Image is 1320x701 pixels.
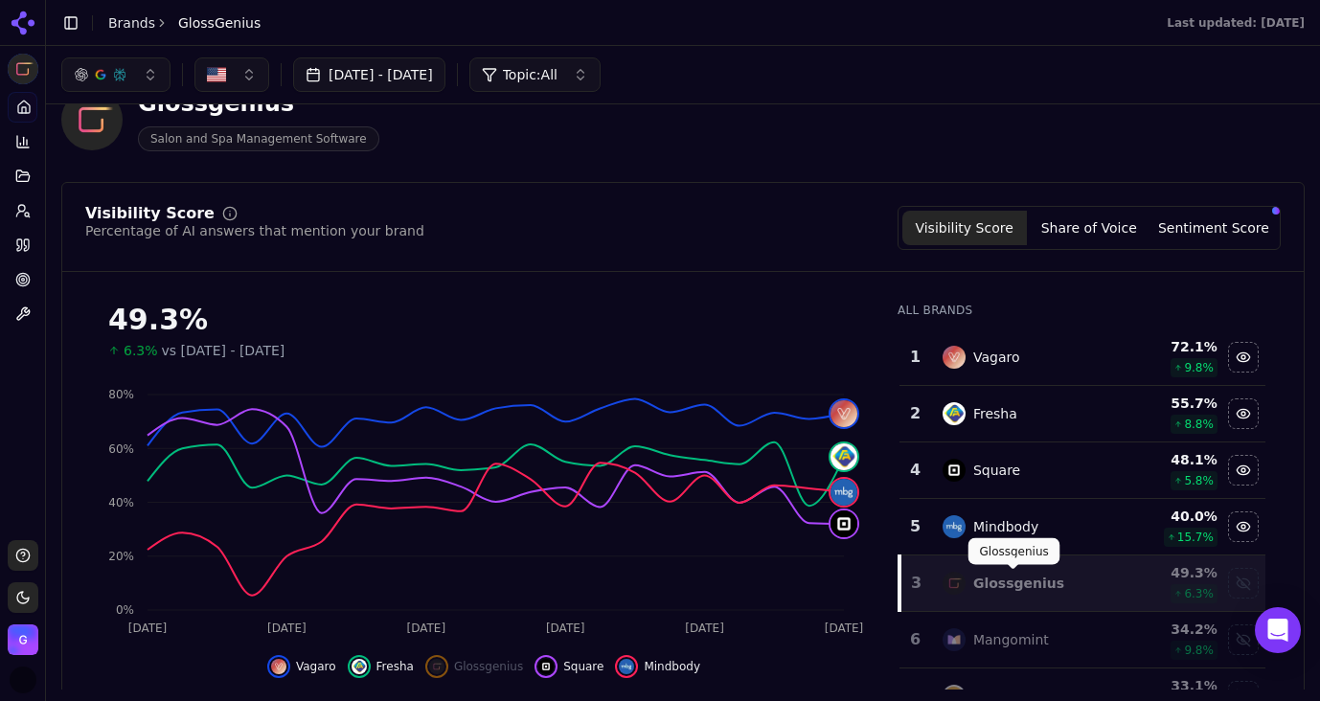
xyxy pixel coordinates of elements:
[108,388,134,401] tspan: 80%
[116,603,134,617] tspan: 0%
[1184,586,1214,601] span: 6.3 %
[1027,211,1151,245] button: Share of Voice
[1177,530,1214,545] span: 15.7 %
[1228,398,1259,429] button: Hide fresha data
[8,54,38,84] img: GlossGenius
[943,459,966,482] img: square
[293,57,445,92] button: [DATE] - [DATE]
[899,612,1265,668] tr: 6mangomintMangomint34.2%9.8%Show mangomint data
[128,622,168,635] tspan: [DATE]
[899,329,1265,386] tr: 1vagaroVagaro72.1%9.8%Hide vagaro data
[503,65,558,84] span: Topic: All
[348,655,414,678] button: Hide fresha data
[644,659,700,674] span: Mindbody
[685,622,724,635] tspan: [DATE]
[8,624,38,655] button: Open organization switcher
[1184,643,1214,658] span: 9.8 %
[831,479,857,506] img: mindbody
[907,346,923,369] div: 1
[1184,417,1214,432] span: 8.8 %
[1125,563,1218,582] div: 49.3 %
[907,402,923,425] div: 2
[61,89,123,150] img: GlossGenius
[943,628,966,651] img: mangomint
[980,544,1049,559] p: Glossgenius
[899,442,1265,499] tr: 4squareSquare48.1%5.8%Hide square data
[902,211,1027,245] button: Visibility Score
[943,402,966,425] img: fresha
[425,655,523,678] button: Show glossgenius data
[907,459,923,482] div: 4
[1151,211,1276,245] button: Sentiment Score
[538,659,554,674] img: square
[899,499,1265,555] tr: 5mindbodyMindbody40.0%15.7%Hide mindbody data
[973,461,1020,480] div: Square
[85,221,424,240] div: Percentage of AI answers that mention your brand
[1125,450,1218,469] div: 48.1 %
[1125,676,1218,695] div: 33.1 %
[138,126,379,151] span: Salon and Spa Management Software
[108,496,134,509] tspan: 40%
[296,659,336,674] span: Vagaro
[10,667,36,693] img: Lauren Guberman
[1184,473,1214,488] span: 5.8 %
[899,386,1265,442] tr: 2freshaFresha55.7%8.8%Hide fresha data
[267,622,307,635] tspan: [DATE]
[429,659,444,674] img: glossgenius
[619,659,634,674] img: mindbody
[898,303,1265,318] div: All Brands
[8,624,38,655] img: GlossGenius
[546,622,585,635] tspan: [DATE]
[124,341,158,360] span: 6.3%
[1125,337,1218,356] div: 72.1 %
[108,303,859,337] div: 49.3%
[271,659,286,674] img: vagaro
[615,655,700,678] button: Hide mindbody data
[108,550,134,563] tspan: 20%
[1228,511,1259,542] button: Hide mindbody data
[1125,620,1218,639] div: 34.2 %
[162,341,285,360] span: vs [DATE] - [DATE]
[563,659,603,674] span: Square
[907,515,923,538] div: 5
[907,628,923,651] div: 6
[943,572,966,595] img: glossgenius
[352,659,367,674] img: fresha
[1255,607,1301,653] div: Open Intercom Messenger
[831,443,857,470] img: fresha
[1228,342,1259,373] button: Hide vagaro data
[825,622,864,635] tspan: [DATE]
[108,15,155,31] a: Brands
[1125,507,1218,526] div: 40.0 %
[943,346,966,369] img: vagaro
[207,65,226,84] img: US
[85,206,215,221] div: Visibility Score
[1167,15,1305,31] div: Last updated: [DATE]
[1184,360,1214,375] span: 9.8 %
[973,404,1017,423] div: Fresha
[973,630,1049,649] div: Mangomint
[943,515,966,538] img: mindbody
[899,555,1265,612] tr: 3glossgeniusGlossgenius49.3%6.3%Show glossgenius data
[535,655,603,678] button: Hide square data
[1228,568,1259,599] button: Show glossgenius data
[454,659,523,674] span: Glossgenius
[178,13,261,33] span: GlossGenius
[10,667,36,693] button: Open user button
[909,572,923,595] div: 3
[108,13,261,33] nav: breadcrumb
[8,54,38,84] button: Current brand: GlossGenius
[973,517,1038,536] div: Mindbody
[267,655,336,678] button: Hide vagaro data
[831,510,857,537] img: square
[108,442,134,456] tspan: 60%
[1125,394,1218,413] div: 55.7 %
[407,622,446,635] tspan: [DATE]
[973,348,1020,367] div: Vagaro
[831,400,857,427] img: vagaro
[376,659,414,674] span: Fresha
[1228,624,1259,655] button: Show mangomint data
[1228,455,1259,486] button: Hide square data
[973,574,1064,593] div: Glossgenius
